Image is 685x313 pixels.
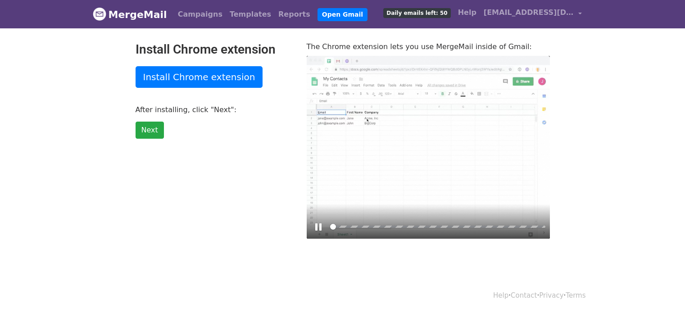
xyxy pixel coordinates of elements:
[174,5,226,23] a: Campaigns
[136,42,293,57] h2: Install Chrome extension
[383,8,450,18] span: Daily emails left: 50
[380,4,454,22] a: Daily emails left: 50
[307,42,550,51] p: The Chrome extension lets you use MergeMail inside of Gmail:
[454,4,480,22] a: Help
[484,7,574,18] span: [EMAIL_ADDRESS][DOMAIN_NAME]
[226,5,275,23] a: Templates
[318,8,367,21] a: Open Gmail
[93,5,167,24] a: MergeMail
[480,4,585,25] a: [EMAIL_ADDRESS][DOMAIN_NAME]
[566,291,585,299] a: Terms
[511,291,537,299] a: Contact
[539,291,563,299] a: Privacy
[493,291,508,299] a: Help
[275,5,314,23] a: Reports
[136,66,263,88] a: Install Chrome extension
[330,222,545,231] input: Seek
[136,122,164,139] a: Next
[136,105,293,114] p: After installing, click "Next":
[93,7,106,21] img: MergeMail logo
[311,220,326,234] button: Play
